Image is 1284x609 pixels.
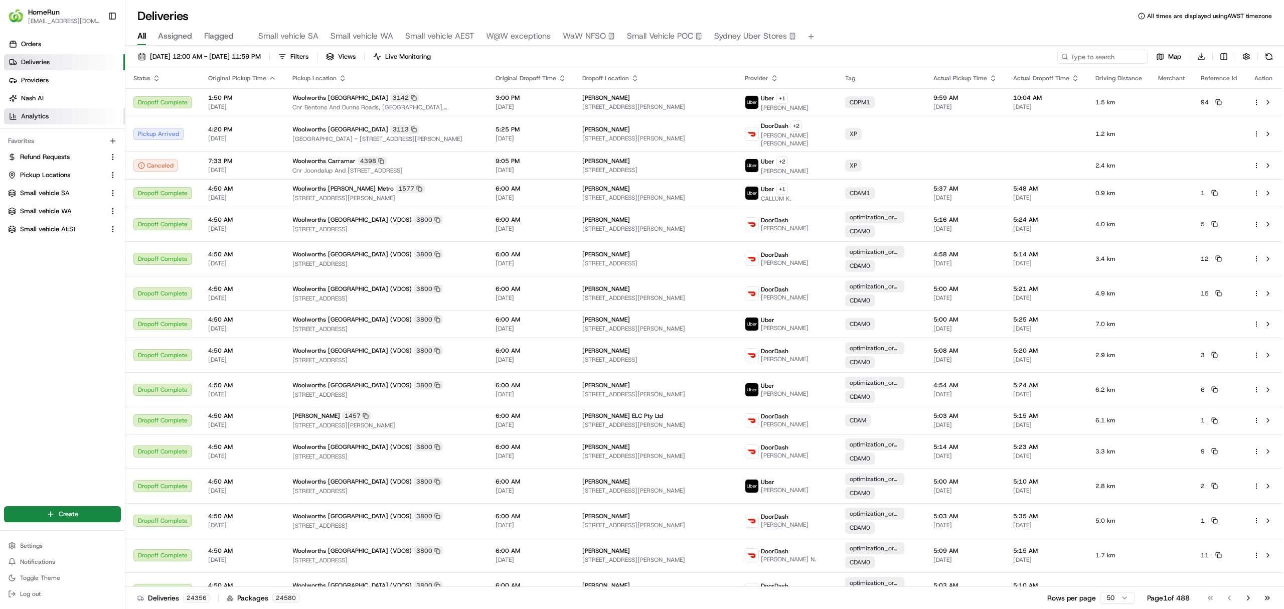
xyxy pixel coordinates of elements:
[1013,356,1079,364] span: [DATE]
[496,356,566,364] span: [DATE]
[933,94,997,102] span: 9:59 AM
[4,167,121,183] button: Pickup Locations
[745,287,758,300] img: doordash_logo_v2.png
[292,412,340,420] span: [PERSON_NAME]
[8,153,105,162] a: Refund Requests
[850,282,900,290] span: optimization_order_unassigned
[1201,517,1218,525] button: 1
[776,156,788,167] button: +2
[761,355,809,363] span: [PERSON_NAME]
[4,221,121,237] button: Small vehicle AEST
[582,259,729,267] span: [STREET_ADDRESS]
[4,54,125,70] a: Deliveries
[850,227,870,235] span: CDAM0
[933,356,997,364] span: [DATE]
[28,7,60,17] button: HomeRun
[292,103,479,111] span: Cnr Bentons And Dunns Roads, [GEOGRAPHIC_DATA], [GEOGRAPHIC_DATA]
[850,189,870,197] span: CDAM1
[496,216,566,224] span: 6:00 AM
[292,94,388,102] span: Woolworths [GEOGRAPHIC_DATA]
[208,134,276,142] span: [DATE]
[20,590,41,598] span: Log out
[21,112,49,121] span: Analytics
[1095,130,1142,138] span: 1.2 km
[1013,194,1079,202] span: [DATE]
[563,30,606,42] span: WaW NFSO
[208,421,276,429] span: [DATE]
[582,285,630,293] span: [PERSON_NAME]
[761,251,788,259] span: DoorDash
[208,316,276,324] span: 4:50 AM
[761,167,809,175] span: [PERSON_NAME]
[1095,162,1142,170] span: 2.4 km
[8,207,105,216] a: Small vehicle WA
[1201,74,1237,82] span: Reference Id
[204,30,234,42] span: Flagged
[1013,412,1079,420] span: 5:15 AM
[1201,551,1222,559] button: 11
[414,381,443,390] div: 3800
[414,442,443,451] div: 3800
[761,316,774,324] span: Uber
[390,93,419,102] div: 3142
[1201,189,1218,197] button: 1
[292,421,479,429] span: [STREET_ADDRESS][PERSON_NAME]
[582,216,630,224] span: [PERSON_NAME]
[292,74,337,82] span: Pickup Location
[292,225,479,233] span: [STREET_ADDRESS]
[1013,185,1079,193] span: 5:48 AM
[850,440,900,448] span: optimization_order_unassigned
[1095,386,1142,394] span: 6.2 km
[4,108,125,124] a: Analytics
[1057,50,1148,64] input: Type to search
[745,480,758,493] img: uber-new-logo.jpeg
[496,74,556,82] span: Original Dropoff Time
[933,412,997,420] span: 5:03 AM
[761,390,809,398] span: [PERSON_NAME]
[850,130,857,138] span: XP
[208,390,276,398] span: [DATE]
[761,347,788,355] span: DoorDash
[776,184,788,195] button: +1
[1201,482,1218,490] button: 2
[4,133,121,149] div: Favorites
[292,391,479,399] span: [STREET_ADDRESS]
[292,185,394,193] span: Woolworths [PERSON_NAME] Metro
[414,284,443,293] div: 3800
[1013,347,1079,355] span: 5:20 AM
[776,93,788,104] button: +1
[1095,189,1142,197] span: 0.9 km
[292,294,479,302] span: [STREET_ADDRESS]
[933,250,997,258] span: 4:58 AM
[745,127,758,140] img: doordash_logo_v2.png
[292,157,356,165] span: Woolworths Carramar
[208,356,276,364] span: [DATE]
[761,224,809,232] span: [PERSON_NAME]
[745,583,758,596] img: doordash_logo_v2.png
[745,445,758,458] img: doordash_logo_v2.png
[496,225,566,233] span: [DATE]
[28,17,100,25] button: [EMAIL_ADDRESS][DOMAIN_NAME]
[582,157,630,165] span: [PERSON_NAME]
[414,315,443,324] div: 3800
[208,166,276,174] span: [DATE]
[1013,285,1079,293] span: 5:21 AM
[1168,52,1181,61] span: Map
[1253,74,1274,82] div: Action
[745,514,758,527] img: doordash_logo_v2.png
[582,390,729,398] span: [STREET_ADDRESS][PERSON_NAME]
[1262,50,1276,64] button: Refresh
[1013,259,1079,267] span: [DATE]
[933,325,997,333] span: [DATE]
[496,421,566,429] span: [DATE]
[582,347,630,355] span: [PERSON_NAME]
[933,294,997,302] span: [DATE]
[292,260,479,268] span: [STREET_ADDRESS]
[1095,220,1142,228] span: 4.0 km
[4,185,121,201] button: Small vehicle SA
[4,587,121,601] button: Log out
[1147,12,1272,20] span: All times are displayed using AWST timezone
[208,94,276,102] span: 1:50 PM
[582,294,729,302] span: [STREET_ADDRESS][PERSON_NAME]
[761,158,774,166] span: Uber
